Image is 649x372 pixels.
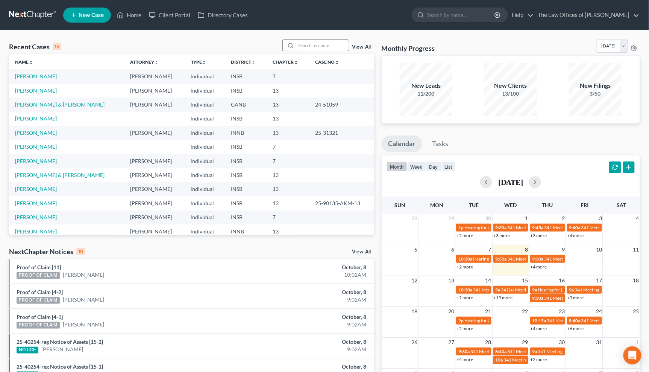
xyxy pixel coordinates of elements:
td: 13 [267,112,309,126]
a: +2 more [456,295,473,300]
td: INSB [225,168,267,182]
div: New Filings [569,81,622,90]
div: New Clients [484,81,537,90]
span: 341 Meeting for [PERSON_NAME] [508,349,575,354]
span: 2 [561,214,566,223]
span: 29 [447,214,455,223]
a: [PERSON_NAME] [15,200,57,206]
span: Hearing for [PERSON_NAME] & [PERSON_NAME] [464,225,563,230]
td: 13 [267,98,309,111]
a: The Law Offices of [PERSON_NAME] [534,8,640,22]
span: 18 [632,276,640,285]
td: Individual [185,168,225,182]
a: [PERSON_NAME] [63,271,105,279]
td: Individual [185,112,225,126]
a: Districtunfold_more [231,59,256,65]
span: 8:40a [569,318,581,323]
span: 341 Meeting for [PERSON_NAME] [470,349,538,354]
div: Recent Cases [9,42,61,51]
a: Proof of Claim [4-2] [17,289,63,295]
a: View All [352,249,371,255]
span: 10:30a [458,287,472,293]
a: [PERSON_NAME] [15,87,57,94]
td: 25-90135-AKM-13 [309,196,374,210]
span: New Case [79,12,104,18]
span: 20 [447,307,455,316]
a: [PERSON_NAME] [15,143,57,150]
div: 9:02AM [255,321,367,328]
td: [PERSON_NAME] [124,84,185,98]
td: Individual [185,196,225,210]
i: unfold_more [154,60,159,65]
span: 1 [525,214,529,223]
span: Sun [394,202,405,208]
i: unfold_more [29,60,33,65]
span: 9:30a [532,256,544,262]
td: 13 [267,84,309,98]
button: list [441,162,456,172]
span: Hearing for [PERSON_NAME] [538,287,597,293]
a: Chapterunfold_more [273,59,298,65]
td: GANB [225,98,267,111]
a: Nameunfold_more [15,59,33,65]
span: 9 [561,245,566,254]
td: Individual [185,140,225,154]
span: 30 [558,338,566,347]
span: 29 [522,338,529,347]
span: Mon [430,202,443,208]
td: INSB [225,196,267,210]
a: Proof of Claim [4-1] [17,314,63,320]
button: month [387,162,407,172]
div: NextChapter Notices [9,247,85,256]
a: [PERSON_NAME] [15,130,57,136]
span: 16 [558,276,566,285]
a: +4 more [567,233,584,238]
span: 341 Meeting for [PERSON_NAME] [544,256,612,262]
span: 24 [595,307,603,316]
span: 10:15a [532,318,546,323]
td: [PERSON_NAME] [124,168,185,182]
td: 7 [267,69,309,83]
a: Help [508,8,534,22]
td: Individual [185,154,225,168]
span: 9a [532,349,537,354]
span: 25 [632,307,640,316]
td: Individual [185,84,225,98]
span: 28 [411,214,418,223]
h2: [DATE] [498,178,523,186]
td: [PERSON_NAME] [124,126,185,140]
span: 7 [488,245,492,254]
span: 9:40a [569,225,581,230]
span: 9:30a [458,349,470,354]
a: +4 more [531,326,547,331]
span: 9:30a [532,295,544,301]
a: Case Nounfold_more [315,59,339,65]
span: 341 Meeting for [PERSON_NAME] [538,349,606,354]
a: Calendar [382,136,422,152]
input: Search by name... [296,40,349,51]
a: View All [352,44,371,50]
td: INSB [225,182,267,196]
button: day [426,162,441,172]
a: [PERSON_NAME] [41,346,83,353]
span: 341(a) Meeting for [PERSON_NAME] [501,287,574,293]
span: 26 [411,338,418,347]
div: PROOF OF CLAIM [17,322,60,329]
a: [PERSON_NAME] & [PERSON_NAME] [15,172,105,178]
a: +2 more [456,233,473,238]
span: 19 [411,307,418,316]
td: 13 [267,126,309,140]
span: 341 Meeting for [PERSON_NAME] & [PERSON_NAME] [473,287,581,293]
i: unfold_more [202,60,207,65]
div: October, 8 [255,338,367,346]
a: [PERSON_NAME] [15,214,57,220]
td: Individual [185,69,225,83]
td: INNB [225,126,267,140]
a: +19 more [494,295,513,300]
div: 10:02AM [255,271,367,279]
span: 3 [598,214,603,223]
a: [PERSON_NAME] [15,115,57,122]
i: unfold_more [294,60,298,65]
td: [PERSON_NAME] [124,154,185,168]
div: 3/50 [569,90,622,98]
